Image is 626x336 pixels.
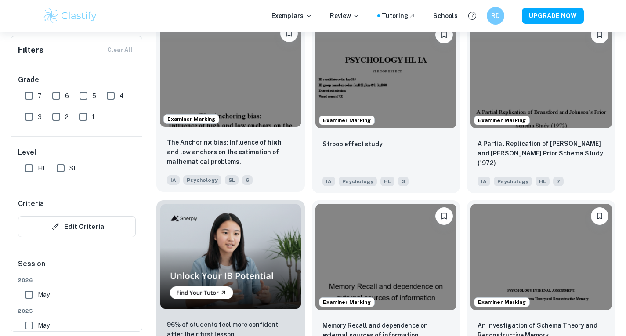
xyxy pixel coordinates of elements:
[470,204,612,310] img: Psychology IA example thumbnail: An investigation of Schema Theory and Re
[69,163,77,173] span: SL
[271,11,312,21] p: Exemplars
[467,19,615,193] a: Examiner MarkingBookmarkA Partial Replication of Bransford and Johnson’s Prior Schema Study (1972...
[18,199,44,209] h6: Criteria
[119,91,124,101] span: 4
[65,91,69,101] span: 6
[167,175,180,185] span: IA
[242,175,253,185] span: 6
[380,177,394,186] span: HL
[433,11,458,21] a: Schools
[494,177,532,186] span: Psychology
[18,75,136,85] h6: Grade
[322,139,383,149] p: Stroop effect study
[322,177,335,186] span: IA
[553,177,564,186] span: 7
[435,207,453,225] button: Bookmark
[38,163,46,173] span: HL
[487,7,504,25] button: RD
[38,290,50,300] span: May
[522,8,584,24] button: UPGRADE NOW
[18,44,43,56] h6: Filters
[312,19,460,193] a: Examiner MarkingBookmarkStroop effect studyIAPsychologyHL3
[280,25,298,42] button: Bookmark
[474,116,529,124] span: Examiner Marking
[65,112,69,122] span: 2
[382,11,416,21] a: Tutoring
[43,7,98,25] img: Clastify logo
[167,137,294,166] p: The Anchoring bias: Influence of high and low anchors on the estimation of mathematical problems.
[474,298,529,306] span: Examiner Marking
[18,307,136,315] span: 2025
[225,175,239,185] span: SL
[339,177,377,186] span: Psychology
[315,204,457,310] img: Psychology IA example thumbnail: Memory Recall and dependence on external
[478,139,605,168] p: A Partial Replication of Bransford and Johnson’s Prior Schema Study (1972)
[160,21,301,127] img: Psychology IA example thumbnail: The Anchoring bias: Influence of high an
[478,177,490,186] span: IA
[183,175,221,185] span: Psychology
[490,11,500,21] h6: RD
[38,321,50,330] span: May
[18,276,136,284] span: 2026
[470,22,612,128] img: Psychology IA example thumbnail: A Partial Replication of Bransford and J
[315,22,457,128] img: Psychology IA example thumbnail: Stroop effect study
[591,207,608,225] button: Bookmark
[18,259,136,276] h6: Session
[38,91,42,101] span: 7
[536,177,550,186] span: HL
[156,19,305,193] a: Examiner MarkingBookmarkThe Anchoring bias: Influence of high and low anchors on the estimation o...
[330,11,360,21] p: Review
[591,26,608,43] button: Bookmark
[398,177,409,186] span: 3
[18,216,136,237] button: Edit Criteria
[92,91,96,101] span: 5
[92,112,94,122] span: 1
[319,116,374,124] span: Examiner Marking
[319,298,374,306] span: Examiner Marking
[160,204,301,309] img: Thumbnail
[435,26,453,43] button: Bookmark
[465,8,480,23] button: Help and Feedback
[164,115,219,123] span: Examiner Marking
[18,147,136,158] h6: Level
[38,112,42,122] span: 3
